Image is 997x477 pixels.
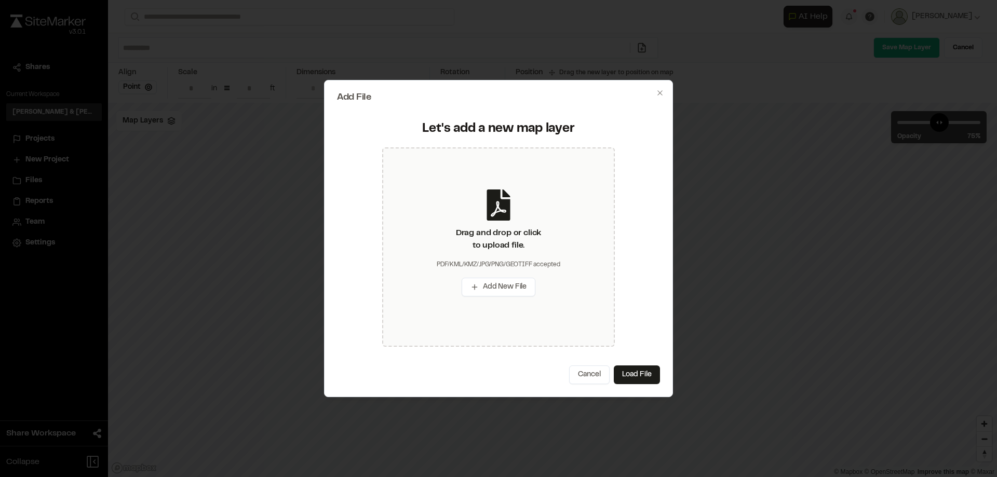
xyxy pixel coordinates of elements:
[462,278,535,296] button: Add New File
[569,365,610,384] button: Cancel
[337,93,660,102] h2: Add File
[382,147,615,347] div: Drag and drop or clickto upload file.PDF/KML/KMZ/JPG/PNG/GEOTIFF acceptedAdd New File
[343,121,654,138] div: Let's add a new map layer
[456,227,541,252] div: Drag and drop or click to upload file.
[437,260,560,269] div: PDF/KML/KMZ/JPG/PNG/GEOTIFF accepted
[614,365,660,384] button: Load File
